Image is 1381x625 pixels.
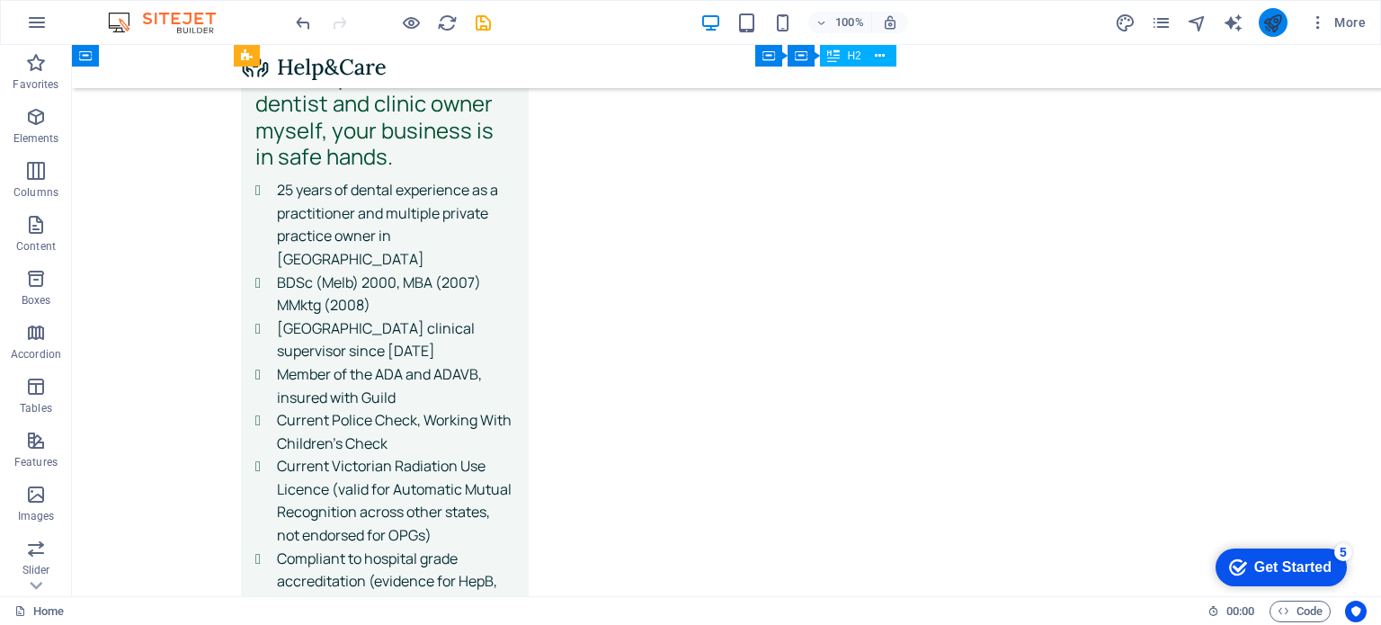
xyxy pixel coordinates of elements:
i: Navigator [1187,13,1207,33]
i: Save (Ctrl+S) [473,13,494,33]
button: More [1302,8,1373,37]
i: Undo: Change text (Ctrl+Z) [293,13,314,33]
p: Slider [22,563,50,577]
button: 100% [808,12,872,33]
button: pages [1151,12,1172,33]
span: H2 [847,50,860,61]
div: Get Started [53,20,130,36]
i: Publish [1262,13,1283,33]
h6: 100% [835,12,864,33]
div: 5 [133,4,151,22]
i: Pages (Ctrl+Alt+S) [1151,13,1172,33]
p: Columns [13,185,58,200]
i: AI Writer [1223,13,1243,33]
button: navigator [1187,12,1208,33]
span: : [1239,604,1242,618]
a: Click to cancel selection. Double-click to open Pages [14,601,64,622]
i: Design (Ctrl+Alt+Y) [1115,13,1136,33]
p: Content [16,239,56,254]
button: publish [1259,8,1287,37]
button: Usercentrics [1345,601,1367,622]
h6: Session time [1207,601,1255,622]
p: Images [18,509,55,523]
p: Tables [20,401,52,415]
p: Features [14,455,58,469]
i: On resize automatically adjust zoom level to fit chosen device. [882,14,898,31]
button: reload [436,12,458,33]
div: Get Started 5 items remaining, 0% complete [14,9,146,47]
i: Reload page [437,13,458,33]
button: design [1115,12,1136,33]
button: text_generator [1223,12,1244,33]
p: Accordion [11,347,61,362]
button: Click here to leave preview mode and continue editing [400,12,422,33]
img: Editor Logo [103,12,238,33]
p: Favorites [13,77,58,92]
p: Elements [13,131,59,146]
p: Boxes [22,293,51,308]
span: 00 00 [1226,601,1254,622]
button: Code [1270,601,1331,622]
button: undo [292,12,314,33]
span: Code [1278,601,1323,622]
span: More [1309,13,1366,31]
button: save [472,12,494,33]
